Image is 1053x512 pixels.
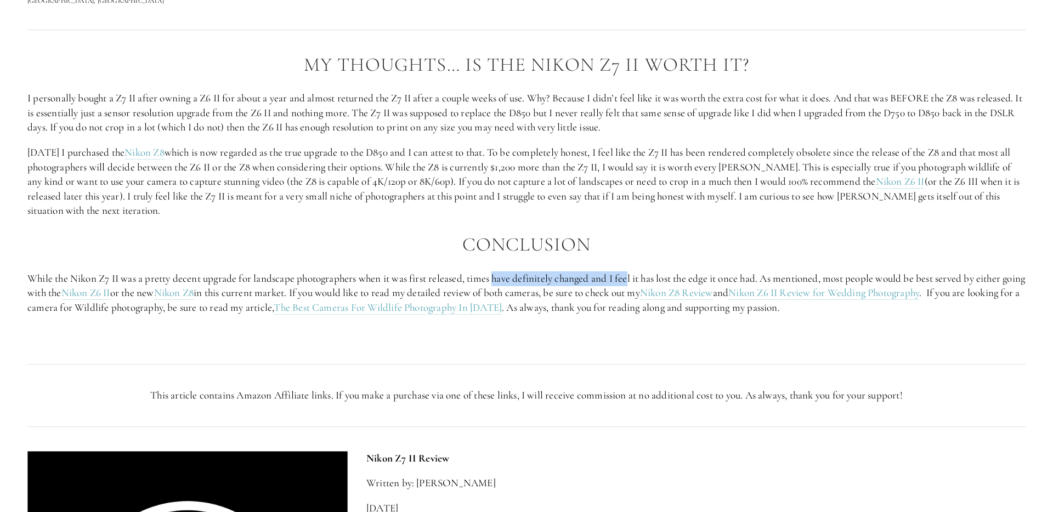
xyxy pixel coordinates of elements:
[27,388,1026,403] p: This article contains Amazon Affiliate links. If you make a purchase via one of these links, I wi...
[61,286,110,300] a: Nikon Z6 II
[27,145,1026,218] p: [DATE] I purchased the which is now regarded as the true upgrade to the D850 and I can attest to ...
[640,286,713,300] a: Nikon Z8 Review
[728,286,919,300] a: Nikon Z6 II Review for Wedding Photography
[366,452,449,464] strong: Nikon Z7 II Review
[274,301,502,315] a: The Best Cameras For Wildlife Photography In [DATE]
[366,476,1026,491] p: Written by: [PERSON_NAME]
[27,91,1026,135] p: I personally bought a Z7 II after owning a Z6 II for about a year and almost returned the Z7 II a...
[27,234,1026,255] h2: Conclusion
[876,175,925,189] a: Nikon Z6 II
[124,146,165,160] a: Nikon Z8
[27,54,1026,76] h2: My Thoughts… Is The Nikon Z7 II Worth It?
[154,286,194,300] a: Nikon Z8
[27,271,1026,315] p: While the Nikon Z7 II was a pretty decent upgrade for landscape photographers when it was first r...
